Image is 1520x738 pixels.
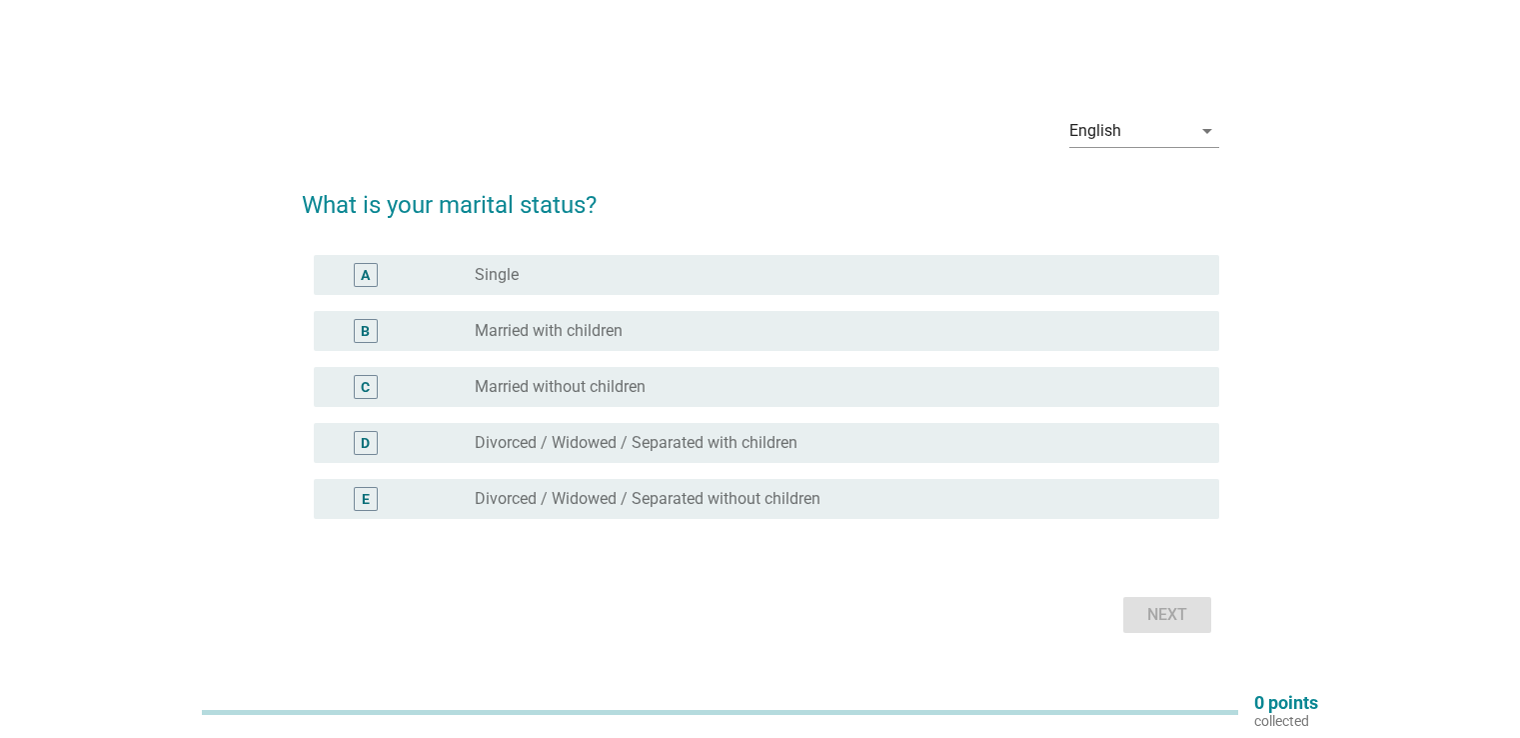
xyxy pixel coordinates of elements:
div: D [361,433,370,454]
label: Divorced / Widowed / Separated with children [475,433,797,453]
label: Married with children [475,321,623,341]
div: B [361,321,370,342]
div: A [361,265,370,286]
p: 0 points [1254,694,1318,712]
div: E [362,489,370,510]
h2: What is your marital status? [302,167,1219,223]
label: Single [475,265,519,285]
label: Divorced / Widowed / Separated without children [475,489,820,509]
p: collected [1254,712,1318,730]
div: C [361,377,370,398]
label: Married without children [475,377,646,397]
div: English [1069,122,1121,140]
i: arrow_drop_down [1195,119,1219,143]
